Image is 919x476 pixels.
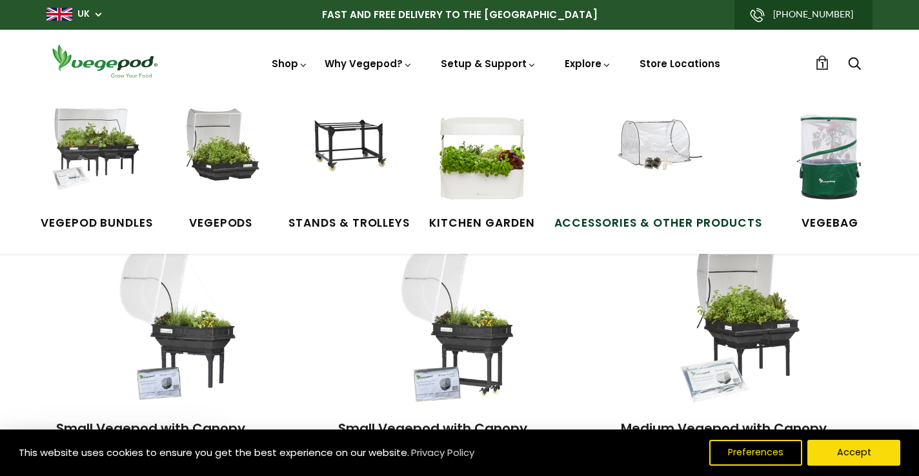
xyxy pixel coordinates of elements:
a: Setup & Support [441,57,536,70]
a: Shop [272,57,308,107]
span: Vegepod Bundles [41,215,153,232]
img: Accessories & Other Products [610,109,707,205]
a: Accessories & Other Products [554,109,763,231]
span: Accessories & Other Products [554,215,763,232]
a: Privacy Policy (opens in a new tab) [409,441,476,464]
img: gb_large.png [46,8,72,21]
img: Kitchen Garden [434,109,530,205]
a: Stands & Trolleys [288,109,410,231]
img: Small Vegepod with Canopy (Mesh), Trolley and Polytunnel Cover [392,243,527,404]
button: Accept [807,440,900,466]
a: Small Vegepod with Canopy (Mesh), Stand and Polytunnel Cover [56,419,296,457]
a: Small Vegepod with Canopy (Mesh), Trolley and Polytunnel Cover [338,419,539,476]
a: Vegepod Bundles [41,109,153,231]
span: Kitchen Garden [429,215,534,232]
img: Medium Vegepod with Canopy (Mesh), Stand and Polytunnel cover - PRE-ORDER - Estimated Ship Date S... [674,243,809,404]
a: Search [848,57,861,71]
a: Why Vegepod? [325,57,412,70]
img: Vegepod [46,43,163,79]
a: UK [77,8,90,21]
a: Explore [565,57,611,70]
a: VegeBag [782,109,878,231]
img: Small Vegepod with Canopy (Mesh), Stand and Polytunnel Cover [110,243,245,404]
span: Vegepods [172,215,269,232]
button: Preferences [709,440,802,466]
a: Store Locations [640,57,720,70]
span: 1 [821,59,824,71]
img: Vegepod Bundles [48,109,145,205]
span: VegeBag [782,215,878,232]
span: This website uses cookies to ensure you get the best experience on our website. [19,446,409,459]
img: Stands & Trolleys [301,109,398,205]
img: VegeBag [782,109,878,205]
a: Vegepods [172,109,269,231]
img: Raised Garden Kits [172,109,269,205]
a: Kitchen Garden [429,109,534,231]
span: Stands & Trolleys [288,215,410,232]
a: 1 [815,56,829,70]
